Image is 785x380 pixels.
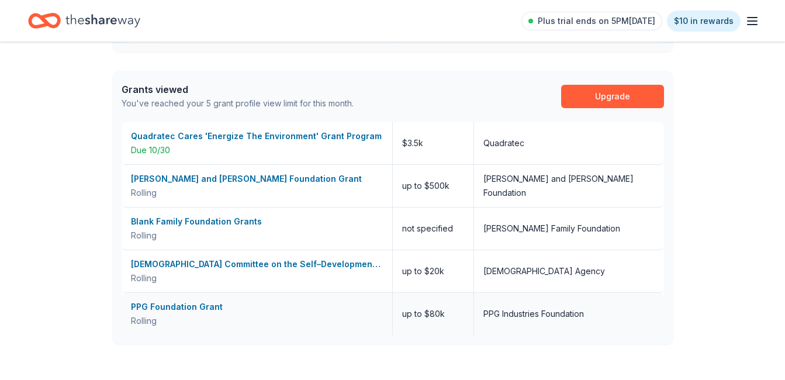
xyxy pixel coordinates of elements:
[131,215,383,229] div: Blank Family Foundation Grants
[483,136,524,150] div: Quadratec
[561,85,664,108] a: Upgrade
[521,12,662,30] a: Plus trial ends on 5PM[DATE]
[393,208,474,250] div: not specified
[122,82,354,96] div: Grants viewed
[483,307,584,321] div: PPG Industries Foundation
[538,14,655,28] span: Plus trial ends on 5PM[DATE]
[483,264,605,278] div: [DEMOGRAPHIC_DATA] Agency
[131,143,383,157] div: Due 10/30
[393,293,474,335] div: up to $80k
[131,229,383,243] div: Rolling
[393,165,474,207] div: up to $500k
[131,300,383,314] div: PPG Foundation Grant
[667,11,741,32] a: $10 in rewards
[131,314,383,328] div: Rolling
[393,250,474,292] div: up to $20k
[131,186,383,200] div: Rolling
[131,172,383,186] div: [PERSON_NAME] and [PERSON_NAME] Foundation Grant
[131,129,383,143] div: Quadratec Cares 'Energize The Environment' Grant Program
[483,222,620,236] div: [PERSON_NAME] Family Foundation
[393,122,474,164] div: $3.5k
[122,96,354,110] div: You've reached your 5 grant profile view limit for this month.
[131,271,383,285] div: Rolling
[28,7,140,34] a: Home
[131,257,383,271] div: [DEMOGRAPHIC_DATA] Committee on the Self–Development of People Grant Program
[483,172,655,200] div: [PERSON_NAME] and [PERSON_NAME] Foundation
